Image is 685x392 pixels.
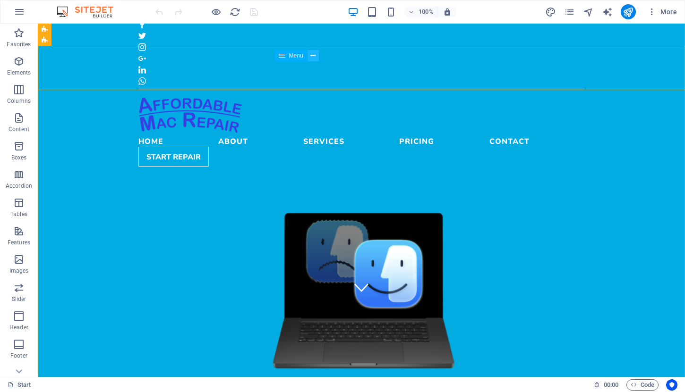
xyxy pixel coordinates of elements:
button: More [643,4,681,19]
i: AI Writer [602,7,613,17]
p: Elements [7,69,31,76]
i: Reload page [230,7,240,17]
p: Slider [12,295,26,303]
img: Editor Logo [54,6,125,17]
button: Code [626,379,659,391]
button: Usercentrics [666,379,677,391]
p: Features [8,239,30,246]
p: Favorites [7,41,31,48]
i: Design (Ctrl+Alt+Y) [545,7,556,17]
i: Publish [623,7,634,17]
p: Accordion [6,182,32,190]
p: Content [9,125,29,133]
p: Header [9,324,28,331]
h6: 100% [419,6,434,17]
button: Click here to leave preview mode and continue editing [210,6,222,17]
p: Footer [10,352,27,359]
i: On resize automatically adjust zoom level to fit chosen device. [443,8,452,16]
button: text_generator [602,6,613,17]
button: design [545,6,557,17]
button: publish [621,4,636,19]
i: Navigator [583,7,594,17]
button: pages [564,6,575,17]
button: reload [229,6,240,17]
a: Click to cancel selection. Double-click to open Pages [8,379,31,391]
p: Columns [7,97,31,105]
button: navigator [583,6,594,17]
i: Pages (Ctrl+Alt+S) [564,7,575,17]
span: Menu [289,53,303,58]
span: More [647,7,677,17]
p: Tables [10,210,27,218]
span: : [610,381,612,388]
h6: Session time [594,379,619,391]
p: Images [9,267,29,275]
button: 100% [404,6,438,17]
p: Boxes [11,154,27,161]
span: Code [631,379,654,391]
span: 00 00 [604,379,618,391]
